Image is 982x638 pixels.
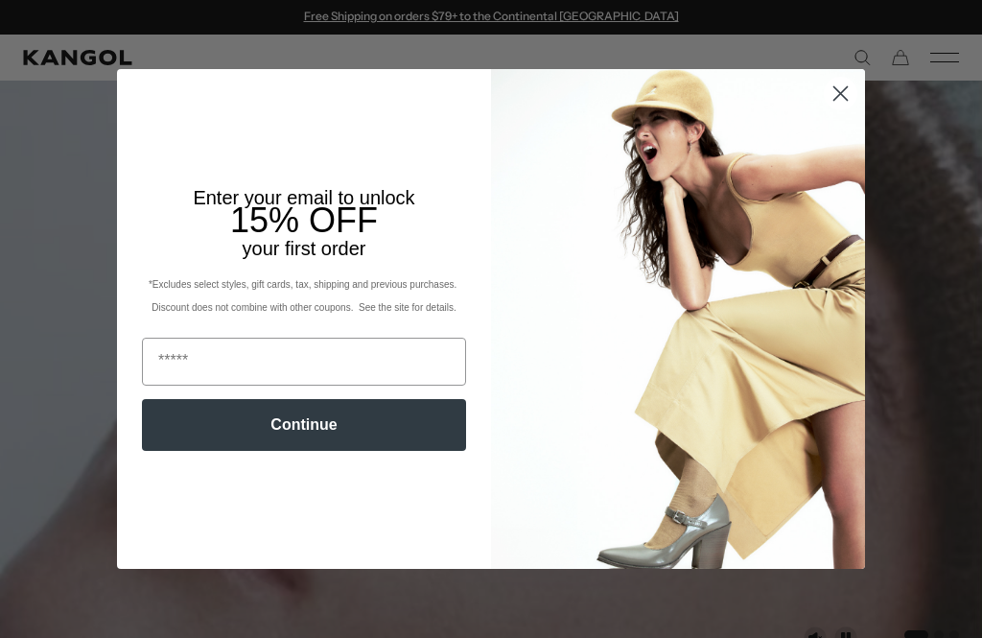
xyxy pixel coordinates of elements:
[230,201,378,240] span: 15% OFF
[142,338,466,386] input: Email
[193,187,414,208] span: Enter your email to unlock
[824,77,857,110] button: Close dialog
[149,279,459,313] span: *Excludes select styles, gift cards, tax, shipping and previous purchases. Discount does not comb...
[243,238,366,259] span: your first order
[142,399,466,451] button: Continue
[491,69,865,568] img: 93be19ad-e773-4382-80b9-c9d740c9197f.jpeg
